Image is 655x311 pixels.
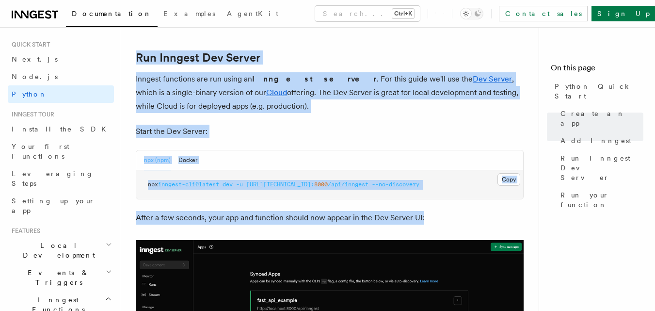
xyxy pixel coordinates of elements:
a: Run Inngest Dev Server [557,149,643,186]
span: Local Development [8,241,106,260]
button: Toggle dark mode [460,8,483,19]
span: Run Inngest Dev Server [560,153,643,182]
span: -u [236,181,243,188]
span: Run your function [560,190,643,210]
a: Node.js [8,68,114,85]
span: /api/inngest [328,181,368,188]
span: AgentKit [227,10,278,17]
span: Python Quick Start [555,82,643,101]
a: Contact sales [499,6,588,21]
span: Examples [163,10,215,17]
a: Add Inngest [557,132,643,149]
span: Your first Functions [12,143,69,160]
a: Python [8,85,114,103]
span: Node.js [12,73,58,81]
span: npx [148,181,158,188]
p: Start the Dev Server: [136,125,524,138]
span: [URL][TECHNICAL_ID]: [246,181,314,188]
p: After a few seconds, your app and function should now appear in the Dev Server UI: [136,211,524,225]
button: Search...Ctrl+K [315,6,420,21]
a: Run Inngest Dev Server [136,51,260,65]
span: Quick start [8,41,50,49]
strong: Inngest server [252,74,377,83]
button: Docker [178,150,197,170]
a: Install the SDK [8,120,114,138]
a: Run your function [557,186,643,213]
a: Dev Server [473,74,512,83]
span: Inngest tour [8,111,54,118]
kbd: Ctrl+K [392,9,414,18]
button: npx (npm) [144,150,171,170]
span: Add Inngest [560,136,631,146]
a: Next.js [8,50,114,68]
span: Leveraging Steps [12,170,94,187]
span: Setting up your app [12,197,95,214]
a: Create an app [557,105,643,132]
p: Inngest functions are run using an . For this guide we'll use the , which is a single-binary vers... [136,72,524,113]
span: 8000 [314,181,328,188]
a: Documentation [66,3,158,27]
span: Python [12,90,47,98]
span: Install the SDK [12,125,112,133]
a: Leveraging Steps [8,165,114,192]
span: Create an app [560,109,643,128]
span: dev [223,181,233,188]
span: Features [8,227,40,235]
button: Events & Triggers [8,264,114,291]
h4: On this page [551,62,643,78]
span: inngest-cli@latest [158,181,219,188]
button: Local Development [8,237,114,264]
a: Setting up your app [8,192,114,219]
span: Next.js [12,55,58,63]
button: Copy [497,173,520,186]
a: Cloud [266,88,287,97]
a: AgentKit [221,3,284,26]
a: Your first Functions [8,138,114,165]
span: --no-discovery [372,181,419,188]
a: Examples [158,3,221,26]
span: Documentation [72,10,152,17]
span: Events & Triggers [8,268,106,287]
a: Python Quick Start [551,78,643,105]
